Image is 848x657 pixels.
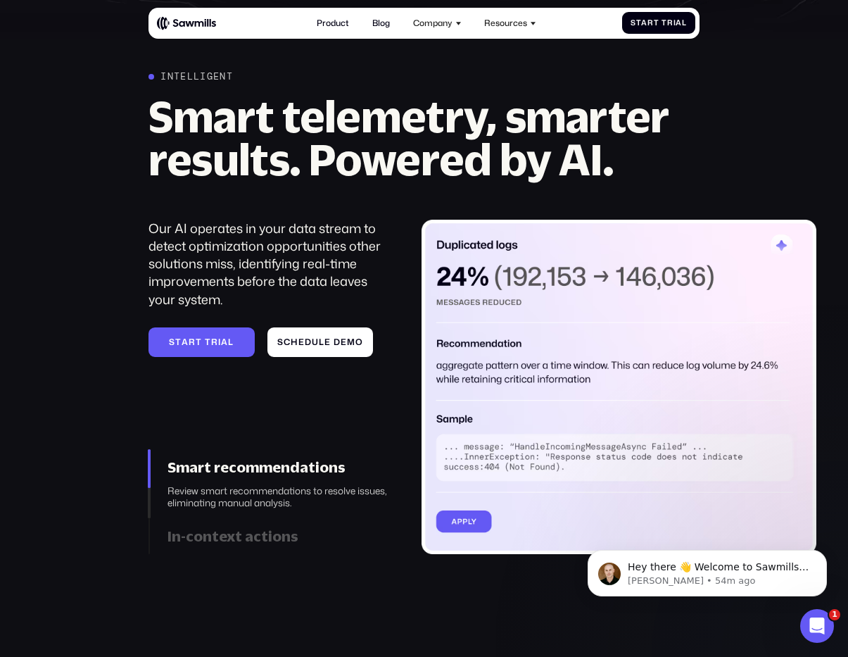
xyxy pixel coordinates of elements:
[284,337,291,347] span: c
[347,337,355,347] span: m
[667,18,673,27] span: r
[211,337,218,347] span: r
[312,337,319,347] span: u
[189,337,196,347] span: r
[355,337,363,347] span: o
[221,337,228,347] span: a
[196,337,202,347] span: t
[228,337,234,347] span: l
[291,337,298,347] span: h
[267,327,374,357] a: Scheduledemo
[673,18,676,27] span: i
[175,337,182,347] span: t
[622,12,695,34] a: StartTrial
[478,12,542,35] div: Resources
[641,18,647,27] span: a
[148,327,255,357] a: Starttrial
[647,18,654,27] span: r
[167,527,392,545] div: In-context actions
[148,95,700,181] h2: Smart telemetry, smarter results. Powered by AI.
[160,71,233,82] div: Intelligent
[829,609,840,620] span: 1
[167,485,392,508] div: Review smart recommendations to resolve issues, eliminating manual analysis.
[682,18,687,27] span: l
[676,18,682,27] span: a
[341,337,347,347] span: e
[169,337,175,347] span: S
[636,18,642,27] span: t
[366,12,396,35] a: Blog
[654,18,659,27] span: t
[567,520,848,619] iframe: Intercom notifications message
[413,18,453,28] div: Company
[324,337,331,347] span: e
[631,18,636,27] span: S
[334,337,341,347] span: d
[407,12,467,35] div: Company
[310,12,355,35] a: Product
[205,337,211,347] span: t
[182,337,189,347] span: a
[662,18,667,27] span: T
[484,18,527,28] div: Resources
[298,337,305,347] span: e
[277,337,284,347] span: S
[218,337,221,347] span: i
[305,337,312,347] span: d
[148,220,392,308] div: Our AI operates in your data stream to detect optimization opportunities other solutions miss, id...
[167,458,392,476] div: Smart recommendations
[319,337,324,347] span: l
[800,609,834,643] iframe: Intercom live chat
